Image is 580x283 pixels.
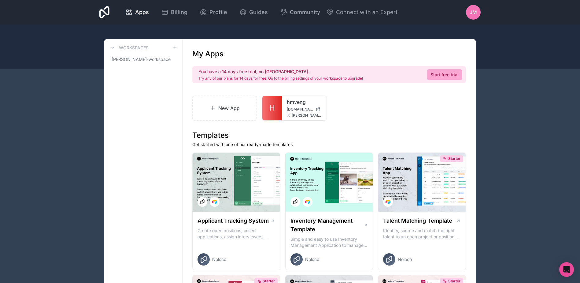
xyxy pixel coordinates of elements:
[198,76,363,81] p: Try any of our plans for 14 days for free. Go to the billing settings of your workspace to upgrade!
[292,113,322,118] span: [PERSON_NAME][EMAIL_ADDRESS][PERSON_NAME][DOMAIN_NAME]
[120,6,154,19] a: Apps
[383,217,452,225] h1: Talent Matching Template
[326,8,397,17] button: Connect with an Expert
[212,256,226,262] span: Noloco
[290,236,368,248] p: Simple and easy to use Inventory Management Application to manage your stock, orders and Manufact...
[290,217,364,234] h1: Inventory Management Template
[427,69,462,80] a: Start free trial
[470,9,477,16] span: JM
[109,54,177,65] a: [PERSON_NAME]-workspace
[135,8,149,17] span: Apps
[398,256,412,262] span: Noloco
[287,98,322,106] a: hmveng
[287,107,322,112] a: [DOMAIN_NAME]
[287,107,313,112] span: [DOMAIN_NAME]
[198,228,275,240] p: Create open positions, collect applications, assign interviewers, centralise candidate feedback a...
[235,6,273,19] a: Guides
[112,56,171,62] span: [PERSON_NAME]-workspace
[192,96,257,121] a: New App
[305,256,319,262] span: Noloco
[212,199,217,204] img: Airtable Logo
[559,262,574,277] div: Open Intercom Messenger
[198,69,363,75] h2: You have a 14 days free trial, on [GEOGRAPHIC_DATA].
[119,45,149,51] h3: Workspaces
[192,130,466,140] h1: Templates
[156,6,192,19] a: Billing
[262,96,282,120] a: H
[192,141,466,148] p: Get started with one of our ready-made templates
[249,8,268,17] span: Guides
[275,6,325,19] a: Community
[448,156,460,161] span: Starter
[269,103,275,113] span: H
[109,44,149,51] a: Workspaces
[195,6,232,19] a: Profile
[198,217,269,225] h1: Applicant Tracking System
[305,199,310,204] img: Airtable Logo
[336,8,397,17] span: Connect with an Expert
[383,228,461,240] p: Identify, source and match the right talent to an open project or position with our Talent Matchi...
[386,199,390,204] img: Airtable Logo
[290,8,320,17] span: Community
[171,8,187,17] span: Billing
[209,8,227,17] span: Profile
[192,49,224,59] h1: My Apps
